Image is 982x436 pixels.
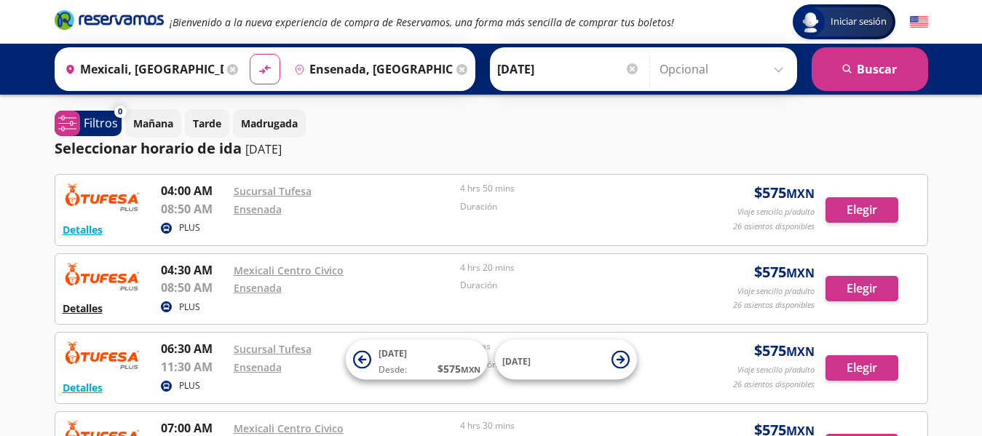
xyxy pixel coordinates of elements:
[502,354,531,367] span: [DATE]
[63,222,103,237] button: Detalles
[737,285,815,298] p: Viaje sencillo p/adulto
[346,340,488,380] button: [DATE]Desde:$575MXN
[63,261,143,290] img: RESERVAMOS
[910,13,928,31] button: English
[754,340,815,362] span: $ 575
[63,340,143,369] img: RESERVAMOS
[84,114,118,132] p: Filtros
[55,138,242,159] p: Seleccionar horario de ida
[460,261,680,274] p: 4 hrs 20 mins
[63,182,143,211] img: RESERVAMOS
[245,140,282,158] p: [DATE]
[825,15,892,29] span: Iniciar sesión
[234,202,282,216] a: Ensenada
[55,9,164,35] a: Brand Logo
[379,363,407,376] span: Desde:
[125,109,181,138] button: Mañana
[786,265,815,281] small: MXN
[786,344,815,360] small: MXN
[733,299,815,312] p: 26 asientos disponibles
[825,276,898,301] button: Elegir
[234,421,344,435] a: Mexicali Centro Civico
[161,182,226,199] p: 04:00 AM
[737,206,815,218] p: Viaje sencillo p/adulto
[234,184,312,198] a: Sucursal Tufesa
[754,182,815,204] span: $ 575
[118,106,122,118] span: 0
[63,301,103,316] button: Detalles
[460,419,680,432] p: 4 hrs 30 mins
[660,51,790,87] input: Opcional
[161,358,226,376] p: 11:30 AM
[170,15,674,29] em: ¡Bienvenido a la nueva experiencia de compra de Reservamos, una forma más sencilla de comprar tus...
[241,116,298,131] p: Madrugada
[185,109,229,138] button: Tarde
[161,261,226,279] p: 04:30 AM
[737,364,815,376] p: Viaje sencillo p/adulto
[234,342,312,356] a: Sucursal Tufesa
[55,111,122,136] button: 0Filtros
[63,380,103,395] button: Detalles
[161,340,226,357] p: 06:30 AM
[161,200,226,218] p: 08:50 AM
[133,116,173,131] p: Mañana
[460,279,680,292] p: Duración
[825,355,898,381] button: Elegir
[288,51,453,87] input: Buscar Destino
[461,364,480,375] small: MXN
[59,51,223,87] input: Buscar Origen
[497,51,640,87] input: Elegir Fecha
[786,186,815,202] small: MXN
[179,301,200,314] p: PLUS
[825,197,898,223] button: Elegir
[733,221,815,233] p: 26 asientos disponibles
[55,9,164,31] i: Brand Logo
[234,360,282,374] a: Ensenada
[733,378,815,391] p: 26 asientos disponibles
[233,109,306,138] button: Madrugada
[234,281,282,295] a: Ensenada
[234,263,344,277] a: Mexicali Centro Civico
[754,261,815,283] span: $ 575
[379,347,407,360] span: [DATE]
[193,116,221,131] p: Tarde
[460,200,680,213] p: Duración
[179,379,200,392] p: PLUS
[460,182,680,195] p: 4 hrs 50 mins
[437,361,480,376] span: $ 575
[495,340,637,380] button: [DATE]
[812,47,928,91] button: Buscar
[179,221,200,234] p: PLUS
[161,279,226,296] p: 08:50 AM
